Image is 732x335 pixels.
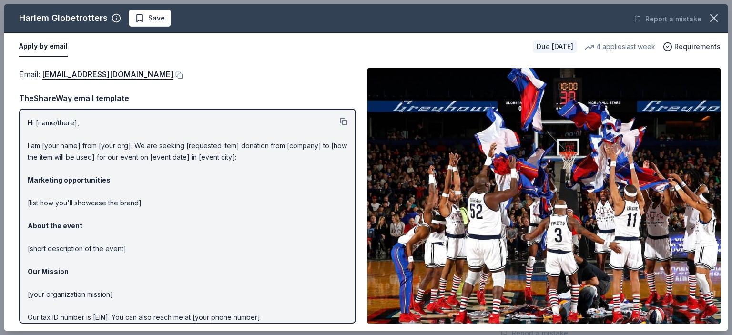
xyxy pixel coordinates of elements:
span: Email : [19,70,173,79]
button: Report a mistake [634,13,701,25]
button: Apply by email [19,37,68,57]
div: TheShareWay email template [19,92,356,104]
span: Save [148,12,165,24]
div: 4 applies last week [585,41,655,52]
img: Image for Harlem Globetrotters [367,68,721,324]
div: Harlem Globetrotters [19,10,108,26]
a: [EMAIL_ADDRESS][DOMAIN_NAME] [42,68,173,81]
strong: About the event [28,222,82,230]
div: Due [DATE] [533,40,577,53]
button: Save [129,10,171,27]
strong: Our Mission [28,267,69,275]
strong: Marketing opportunities [28,176,111,184]
button: Requirements [663,41,721,52]
span: Requirements [674,41,721,52]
